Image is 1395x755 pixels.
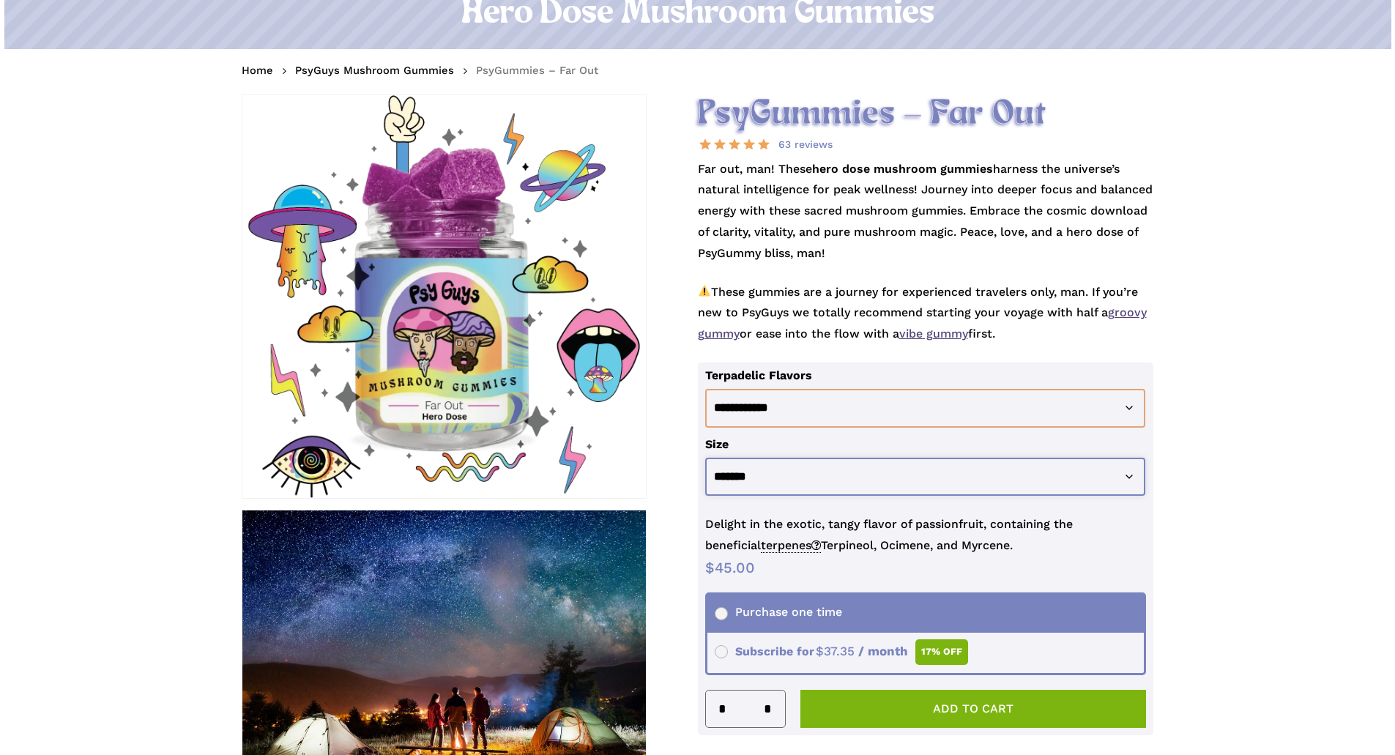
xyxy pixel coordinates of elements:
label: Terpadelic Flavors [705,368,812,382]
span: / month [858,644,908,658]
p: Delight in the exotic, tangy flavor of passionfruit, containing the beneficial Terpineol, Ocimene... [705,514,1147,557]
a: groovy gummy [698,305,1147,341]
input: Product quantity [731,691,759,727]
span: $ [705,559,715,576]
strong: hero dose mushroom gummies [812,162,993,176]
span: Subscribe for [715,644,969,658]
img: ⚠️ [699,285,710,297]
p: These gummies are a journey for experienced travelers only, man. If you’re new to PsyGuys we tota... [698,282,1154,362]
span: 37.35 [816,644,855,658]
span: $ [816,644,824,658]
a: vibe gummy [899,327,968,341]
bdi: 45.00 [705,559,755,576]
button: Add to cart [800,690,1147,728]
p: Far out, man! These harness the universe’s natural intelligence for peak wellness! Journey into d... [698,159,1154,282]
label: Size [705,437,729,451]
span: terpenes [761,538,821,553]
span: Purchase one time [715,605,842,619]
a: Home [242,63,273,78]
h2: PsyGummies – Far Out [698,94,1154,135]
span: PsyGummies – Far Out [476,64,598,77]
a: PsyGuys Mushroom Gummies [295,63,454,78]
